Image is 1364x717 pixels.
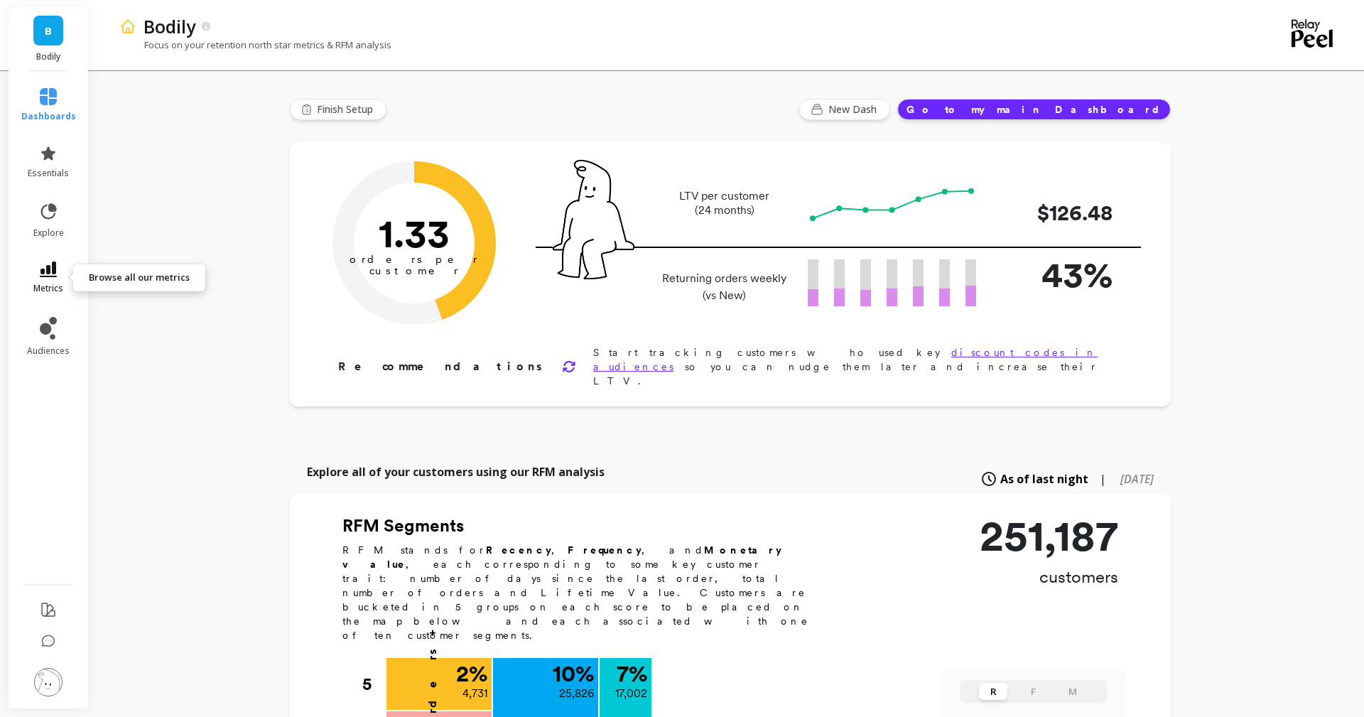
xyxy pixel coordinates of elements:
tspan: orders per [350,253,479,266]
span: | [1100,470,1106,487]
p: 7 % [617,662,647,685]
button: M [1059,683,1087,700]
p: 10 % [553,662,594,685]
span: Finish Setup [317,102,377,117]
span: explore [33,227,64,239]
p: Start tracking customers who used key so you can nudge them later and increase their LTV. [593,345,1125,388]
p: 251,187 [980,514,1118,557]
span: essentials [28,168,69,179]
span: As of last night [1000,470,1088,487]
img: pal seatted on line [553,160,634,279]
p: 25,826 [559,685,594,702]
text: 1.33 [379,210,450,257]
span: [DATE] [1120,471,1154,487]
p: 4,731 [462,685,487,702]
img: header icon [119,18,136,35]
b: Frequency [568,544,642,556]
p: 2 % [456,662,487,685]
button: New Dash [799,99,890,120]
p: 17,002 [615,685,647,702]
p: Bodily [144,14,195,38]
span: B [45,23,52,39]
button: Go to my main Dashboard [897,99,1171,120]
button: Finish Setup [290,99,386,120]
tspan: customer [369,264,460,277]
div: 5 [362,658,385,711]
p: LTV per customer (24 months) [658,189,791,217]
button: R [979,683,1007,700]
b: Recency [486,544,551,556]
p: RFM stands for , , and , each corresponding to some key customer trait: number of days since the ... [342,543,826,642]
p: customers [980,566,1118,588]
p: 43% [999,248,1113,301]
h2: RFM Segments [342,514,826,537]
p: $126.48 [999,197,1113,229]
p: Returning orders weekly (vs New) [658,270,791,304]
span: New Dash [828,102,881,117]
p: Recommendations [338,358,545,375]
button: F [1019,683,1047,700]
span: audiences [27,345,70,357]
span: metrics [33,283,63,294]
p: Bodily [23,51,75,63]
img: profile picture [34,668,63,696]
p: Explore all of your customers using our RFM analysis [307,463,605,480]
p: Focus on your retention north star metrics & RFM analysis [119,38,391,51]
span: dashboards [21,111,76,122]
